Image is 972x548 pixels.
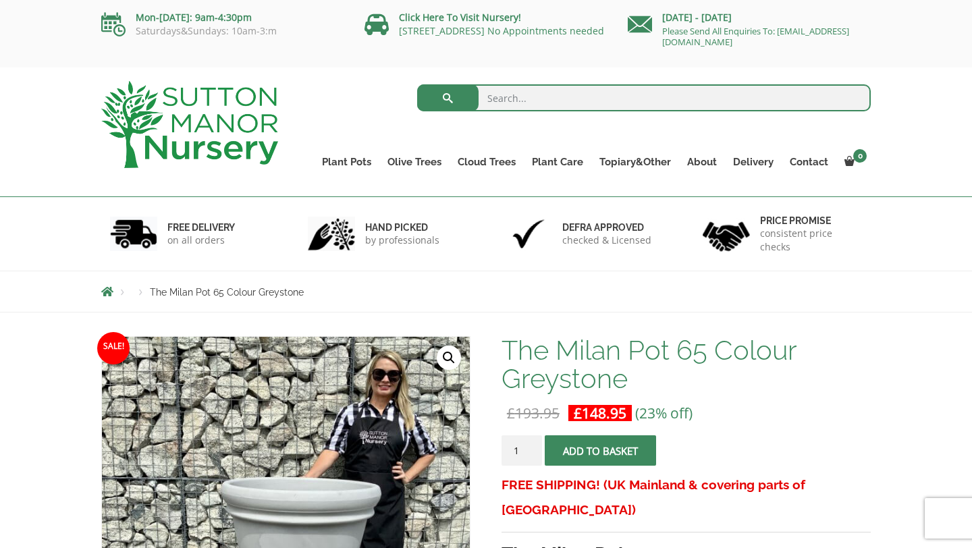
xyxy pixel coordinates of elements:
span: Sale! [97,332,130,364]
p: Mon-[DATE]: 9am-4:30pm [101,9,344,26]
a: Click Here To Visit Nursery! [399,11,521,24]
a: Olive Trees [379,153,450,171]
h3: FREE SHIPPING! (UK Mainland & covering parts of [GEOGRAPHIC_DATA]) [502,472,871,522]
span: 0 [853,149,867,163]
a: About [679,153,725,171]
span: £ [574,404,582,422]
span: £ [507,404,515,422]
a: [STREET_ADDRESS] No Appointments needed [399,24,604,37]
h6: FREE DELIVERY [167,221,235,234]
img: 3.jpg [505,217,552,251]
h6: Defra approved [562,221,651,234]
p: checked & Licensed [562,234,651,247]
a: Plant Pots [314,153,379,171]
h6: Price promise [760,215,863,227]
input: Product quantity [502,435,542,466]
input: Search... [417,84,871,111]
bdi: 193.95 [507,404,560,422]
a: Contact [782,153,836,171]
bdi: 148.95 [574,404,626,422]
p: consistent price checks [760,227,863,254]
a: 0 [836,153,871,171]
h1: The Milan Pot 65 Colour Greystone [502,336,871,393]
a: Topiary&Other [591,153,679,171]
img: 1.jpg [110,217,157,251]
p: by professionals [365,234,439,247]
p: [DATE] - [DATE] [628,9,871,26]
button: Add to basket [545,435,656,466]
span: (23% off) [635,404,693,422]
img: 4.jpg [703,213,750,254]
nav: Breadcrumbs [101,286,871,297]
a: Please Send All Enquiries To: [EMAIL_ADDRESS][DOMAIN_NAME] [662,25,849,48]
p: on all orders [167,234,235,247]
a: Plant Care [524,153,591,171]
a: Delivery [725,153,782,171]
span: The Milan Pot 65 Colour Greystone [150,287,304,298]
img: 2.jpg [308,217,355,251]
p: Saturdays&Sundays: 10am-3:m [101,26,344,36]
a: Cloud Trees [450,153,524,171]
a: View full-screen image gallery [437,346,461,370]
img: logo [101,81,278,168]
h6: hand picked [365,221,439,234]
